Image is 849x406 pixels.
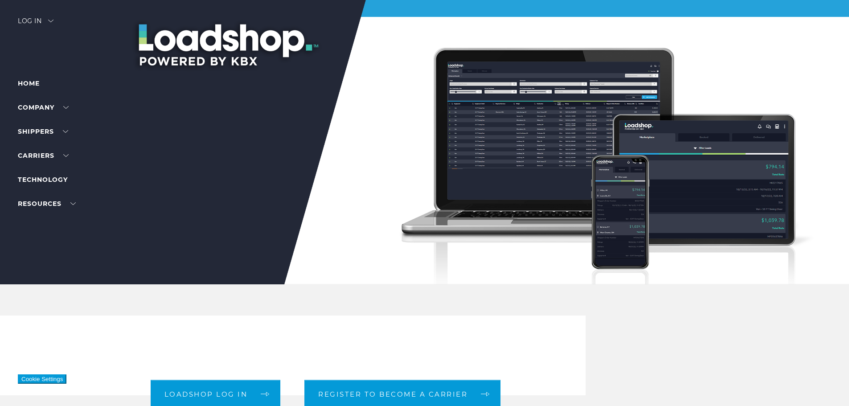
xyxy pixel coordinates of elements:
a: SHIPPERS [18,127,68,135]
img: arrow [48,20,53,22]
button: Cookie Settings [18,374,66,384]
span: Register to become a carrier [318,391,468,398]
a: Home [18,79,40,87]
a: RESOURCES [18,200,76,208]
a: Company [18,103,69,111]
a: Carriers [18,152,69,160]
a: Technology [18,176,68,184]
img: kbx logo [391,18,458,57]
span: Loadshop log in [164,391,248,398]
div: Log in [18,18,53,31]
